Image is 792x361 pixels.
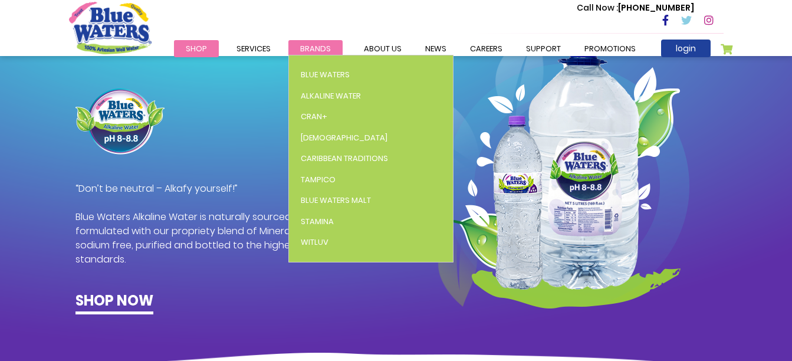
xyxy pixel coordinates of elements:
p: “Don’t be neutral – Alkafy yourself!” Blue Waters Alkaline Water is naturally sourced and formula... [75,182,325,267]
span: Shop [186,43,207,54]
a: login [661,40,711,57]
a: store logo [69,2,152,54]
span: Brands [300,43,331,54]
span: Blue Waters Malt [301,195,371,206]
span: Cran+ [301,111,327,122]
span: [DEMOGRAPHIC_DATA] [301,132,387,143]
span: WitLuv [301,237,328,248]
span: Tampico [301,174,336,185]
span: Caribbean Traditions [301,153,388,164]
span: Services [236,43,271,54]
img: product image [75,88,165,155]
span: Alkaline Water [301,90,361,101]
a: Shop now [75,290,153,314]
a: about us [352,40,413,57]
img: bw-bottle.png [445,47,689,309]
a: support [514,40,573,57]
a: careers [458,40,514,57]
a: News [413,40,458,57]
p: [PHONE_NUMBER] [577,2,694,14]
span: Call Now : [577,2,618,14]
a: Promotions [573,40,648,57]
span: Stamina [301,216,334,227]
span: Blue Waters [301,69,350,80]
